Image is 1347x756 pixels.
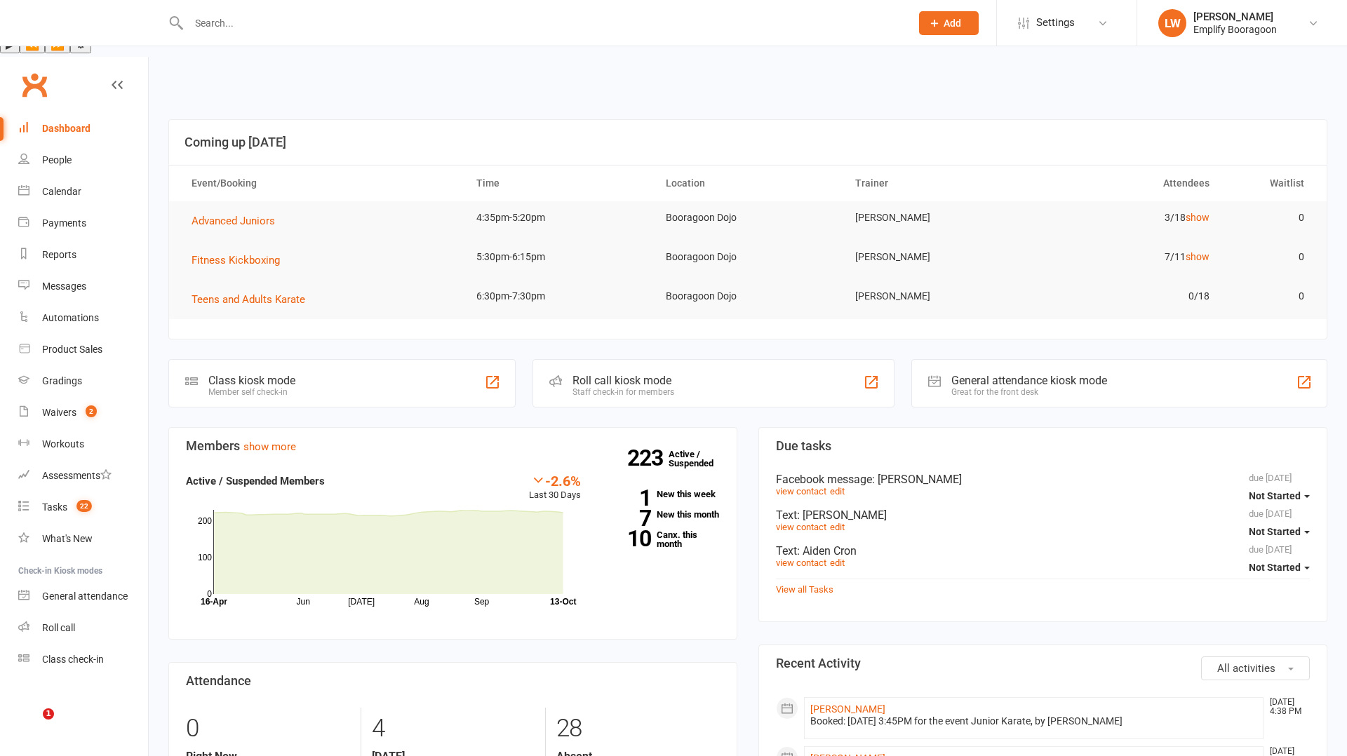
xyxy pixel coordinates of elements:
[1249,562,1301,573] span: Not Started
[464,201,653,234] td: 4:35pm-5:20pm
[208,387,295,397] div: Member self check-in
[18,144,148,176] a: People
[653,241,843,274] td: Booragoon Dojo
[18,581,148,612] a: General attendance kiosk mode
[797,508,887,522] span: : [PERSON_NAME]
[243,440,296,453] a: show more
[843,241,1032,274] td: [PERSON_NAME]
[18,302,148,334] a: Automations
[556,708,720,750] div: 28
[1186,251,1209,262] a: show
[186,674,720,688] h3: Attendance
[42,186,81,197] div: Calendar
[42,217,86,229] div: Payments
[872,473,962,486] span: : [PERSON_NAME]
[1249,490,1301,501] span: Not Started
[186,439,720,453] h3: Members
[86,405,97,417] span: 2
[18,365,148,397] a: Gradings
[1222,201,1317,234] td: 0
[810,715,1257,727] div: Booked: [DATE] 3:45PM for the event Junior Karate, by [PERSON_NAME]
[776,544,1310,558] div: Text
[18,113,148,144] a: Dashboard
[18,208,148,239] a: Payments
[42,154,72,166] div: People
[653,201,843,234] td: Booragoon Dojo
[602,487,651,508] strong: 1
[192,291,315,308] button: Teens and Adults Karate
[42,281,86,292] div: Messages
[42,654,104,665] div: Class check-in
[529,473,581,488] div: -2.6%
[627,447,669,468] strong: 223
[43,708,54,720] span: 1
[572,387,674,397] div: Staff check-in for members
[653,166,843,201] th: Location
[776,439,1310,453] h3: Due tasks
[602,490,720,499] a: 1New this week
[464,280,653,313] td: 6:30pm-7:30pm
[776,522,826,532] a: view contact
[572,374,674,387] div: Roll call kiosk mode
[76,500,92,512] span: 22
[1249,526,1301,537] span: Not Started
[18,176,148,208] a: Calendar
[830,558,845,568] a: edit
[776,473,1310,486] div: Facebook message
[18,460,148,492] a: Assessments
[1036,7,1075,39] span: Settings
[1158,9,1186,37] div: LW
[1032,280,1221,313] td: 0/18
[186,708,350,750] div: 0
[192,252,290,269] button: Fitness Kickboxing
[776,558,826,568] a: view contact
[843,280,1032,313] td: [PERSON_NAME]
[1249,483,1310,508] button: Not Started
[602,510,720,519] a: 7New this month
[18,271,148,302] a: Messages
[1249,555,1310,580] button: Not Started
[14,708,48,742] iframe: Intercom live chat
[776,584,833,595] a: View all Tasks
[185,135,1311,149] h3: Coming up [DATE]
[1201,656,1310,680] button: All activities
[797,544,857,558] span: : Aiden Cron
[1193,11,1277,23] div: [PERSON_NAME]
[42,375,82,386] div: Gradings
[42,438,84,450] div: Workouts
[42,312,99,323] div: Automations
[830,522,845,532] a: edit
[602,528,651,549] strong: 10
[843,166,1032,201] th: Trainer
[951,374,1107,387] div: General attendance kiosk mode
[1222,280,1317,313] td: 0
[18,239,148,271] a: Reports
[1186,212,1209,223] a: show
[602,530,720,548] a: 10Canx. this month
[1249,519,1310,544] button: Not Started
[42,590,128,602] div: General attendance
[192,254,280,266] span: Fitness Kickboxing
[776,508,1310,522] div: Text
[42,344,102,355] div: Product Sales
[669,439,730,478] a: 223Active / Suspended
[18,492,148,523] a: Tasks 22
[186,475,325,487] strong: Active / Suspended Members
[810,703,885,715] a: [PERSON_NAME]
[464,241,653,274] td: 5:30pm-6:15pm
[42,470,112,481] div: Assessments
[192,293,305,306] span: Teens and Adults Karate
[1193,23,1277,36] div: Emplify Booragoon
[192,212,285,229] button: Advanced Juniors
[529,473,581,503] div: Last 30 Days
[42,533,93,544] div: What's New
[18,523,148,555] a: What's New
[776,486,826,497] a: view contact
[1263,698,1309,716] time: [DATE] 4:38 PM
[18,612,148,644] a: Roll call
[18,397,148,428] a: Waivers 2
[42,123,91,134] div: Dashboard
[18,644,148,675] a: Class kiosk mode
[18,428,148,460] a: Workouts
[42,407,76,418] div: Waivers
